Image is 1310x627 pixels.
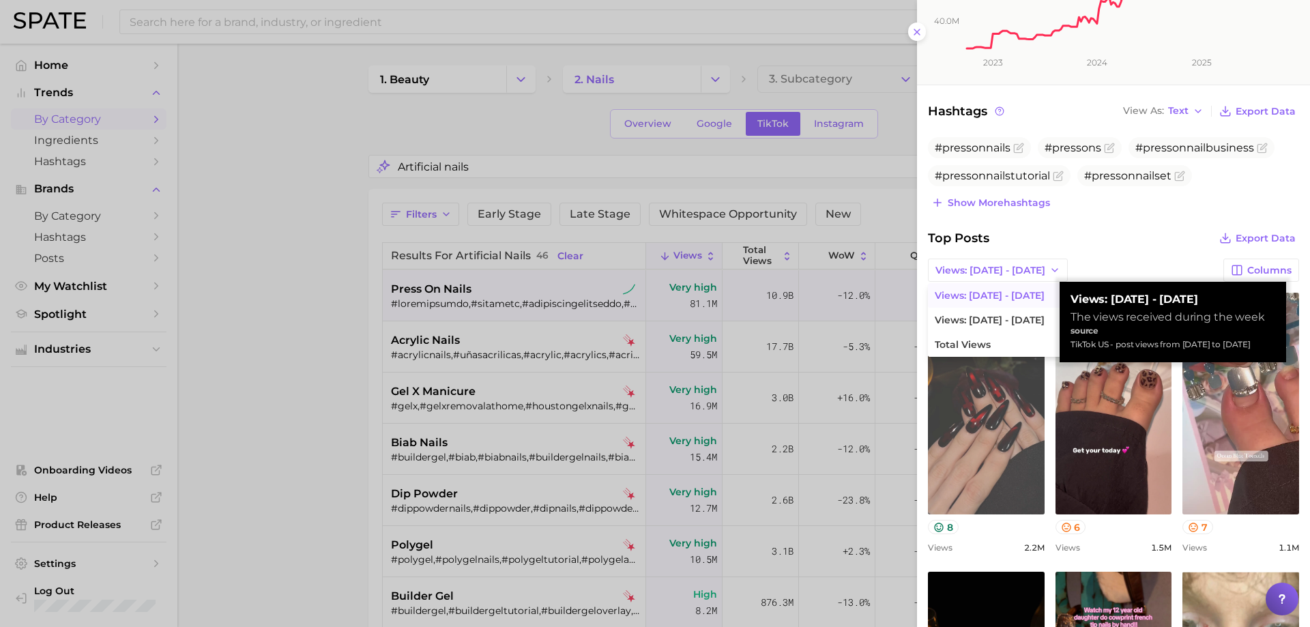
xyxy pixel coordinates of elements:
[1182,520,1213,534] button: 7
[1151,542,1171,553] span: 1.5m
[928,520,959,534] button: 8
[1257,143,1268,154] button: Flag as miscategorized or irrelevant
[1236,106,1296,117] span: Export Data
[1279,542,1299,553] span: 1.1m
[934,16,959,26] tspan: 40.0m
[1192,57,1212,68] tspan: 2025
[928,283,1078,357] ul: Views: [DATE] - [DATE]
[1071,325,1098,336] strong: source
[928,102,1006,121] span: Hashtags
[1236,233,1296,244] span: Export Data
[1013,143,1024,154] button: Flag as miscategorized or irrelevant
[1123,107,1164,115] span: View As
[1174,171,1185,181] button: Flag as miscategorized or irrelevant
[928,229,989,248] span: Top Posts
[935,339,991,351] span: Total Views
[935,169,1050,182] span: #pressonnailstutorial
[1216,229,1299,248] button: Export Data
[1247,265,1292,276] span: Columns
[928,542,952,553] span: Views
[1053,171,1064,181] button: Flag as miscategorized or irrelevant
[983,57,1003,68] tspan: 2023
[1084,169,1171,182] span: #pressonnailset
[1071,310,1275,324] div: The views received during the week
[1056,520,1086,534] button: 6
[1182,542,1207,553] span: Views
[1135,141,1254,154] span: #pressonnailbusiness
[1216,102,1299,121] button: Export Data
[1071,293,1275,306] strong: Views: [DATE] - [DATE]
[1024,542,1045,553] span: 2.2m
[935,141,1010,154] span: #pressonnails
[948,197,1050,209] span: Show more hashtags
[935,315,1045,326] span: Views: [DATE] - [DATE]
[928,259,1068,282] button: Views: [DATE] - [DATE]
[1045,141,1101,154] span: #pressons
[1087,57,1107,68] tspan: 2024
[1071,338,1275,351] div: TikTok US - post views from [DATE] to [DATE]
[928,193,1053,212] button: Show morehashtags
[1120,102,1207,120] button: View AsText
[935,265,1045,276] span: Views: [DATE] - [DATE]
[935,290,1045,302] span: Views: [DATE] - [DATE]
[1168,107,1189,115] span: Text
[1056,542,1080,553] span: Views
[1223,259,1299,282] button: Columns
[1104,143,1115,154] button: Flag as miscategorized or irrelevant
